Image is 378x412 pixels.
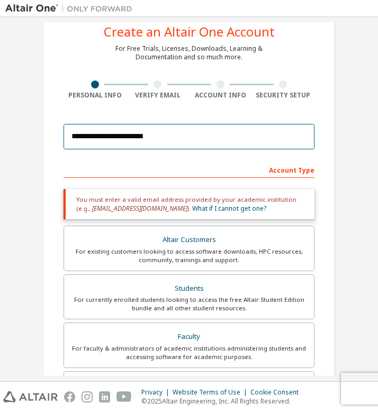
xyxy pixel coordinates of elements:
[70,295,308,312] div: For currently enrolled students looking to access the free Altair Student Edition bundle and all ...
[92,204,187,213] span: [EMAIL_ADDRESS][DOMAIN_NAME]
[127,91,190,100] div: Verify Email
[252,91,315,100] div: Security Setup
[141,388,173,397] div: Privacy
[64,391,75,402] img: facebook.svg
[64,189,314,219] div: You must enter a valid email address provided by your academic institution (e.g., ).
[3,391,58,402] img: altair_logo.svg
[70,281,308,296] div: Students
[250,388,305,397] div: Cookie Consent
[99,391,110,402] img: linkedin.svg
[116,391,132,402] img: youtube.svg
[64,91,127,100] div: Personal Info
[192,204,266,213] a: What if I cannot get one?
[82,391,93,402] img: instagram.svg
[5,3,138,14] img: Altair One
[141,397,305,406] p: © 2025 Altair Engineering, Inc. All Rights Reserved.
[173,388,250,397] div: Website Terms of Use
[70,247,308,264] div: For existing customers looking to access software downloads, HPC resources, community, trainings ...
[70,329,308,344] div: Faculty
[64,161,314,178] div: Account Type
[104,25,275,38] div: Create an Altair One Account
[70,232,308,247] div: Altair Customers
[115,44,263,61] div: For Free Trials, Licenses, Downloads, Learning & Documentation and so much more.
[189,91,252,100] div: Account Info
[70,344,308,361] div: For faculty & administrators of academic institutions administering students and accessing softwa...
